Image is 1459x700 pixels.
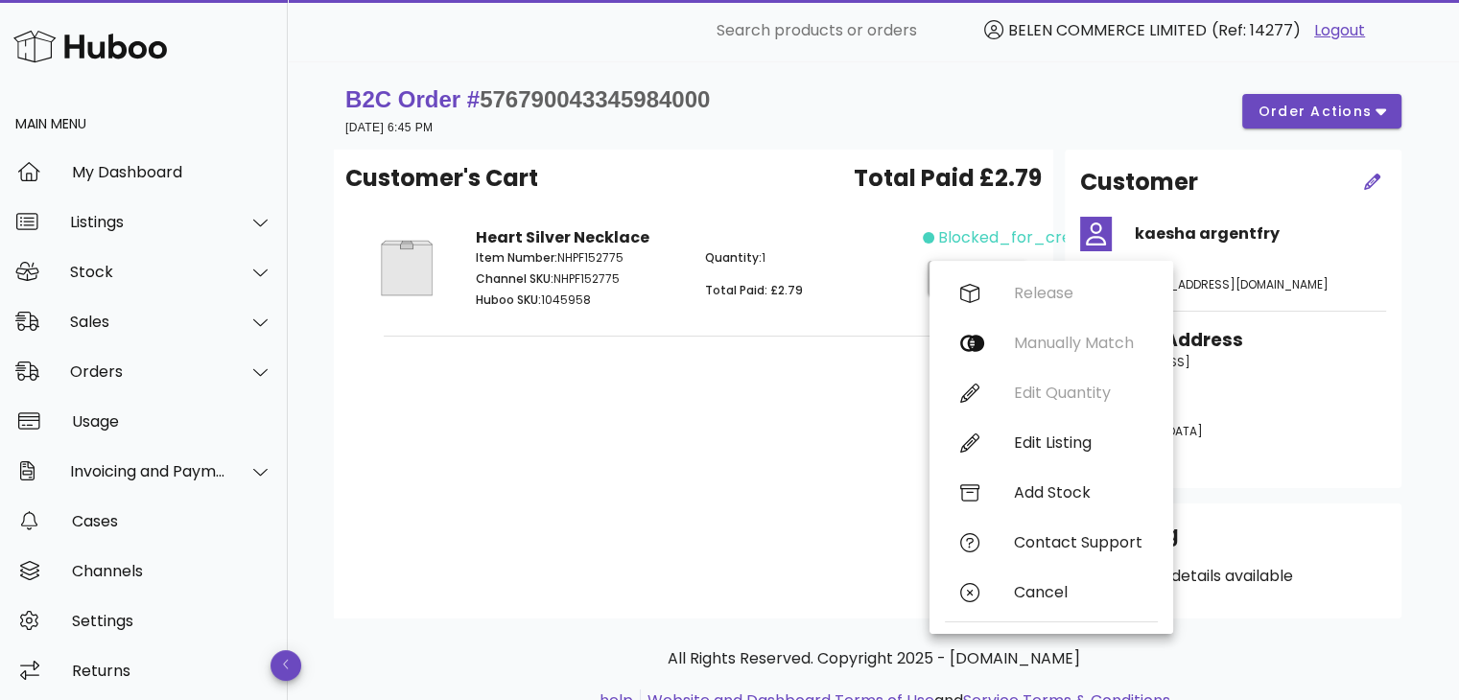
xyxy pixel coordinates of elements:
div: Cancel [1014,583,1142,601]
span: Total Paid £2.79 [854,161,1042,196]
span: order actions [1258,102,1373,122]
div: Orders [70,362,226,381]
div: Channels [72,562,272,580]
span: BELEN COMMERCE LIMITED [1008,19,1207,41]
div: My Dashboard [72,163,272,181]
span: Item Number: [476,249,557,266]
p: NHPF152775 [476,270,682,288]
p: No shipping details available [1080,565,1386,588]
div: Cases [72,512,272,530]
small: [DATE] 6:45 PM [345,121,433,134]
span: Customer's Cart [345,161,538,196]
img: Huboo Logo [13,26,167,67]
div: Shipping [1080,519,1386,565]
div: Edit Listing [1014,433,1142,452]
span: Total Paid: £2.79 [705,282,803,298]
h2: Customer [1080,165,1198,199]
button: order actions [1242,94,1401,128]
strong: Heart Silver Necklace [476,226,649,248]
h3: Shipping Address [1080,327,1386,354]
p: 1 [705,249,911,267]
span: Quantity: [705,249,762,266]
span: (Ref: 14277) [1212,19,1301,41]
div: Invoicing and Payments [70,462,226,480]
span: blocked_for_credit [938,226,1091,249]
div: Contact Support [1014,533,1142,551]
div: Returns [72,662,272,680]
p: NHPF152775 [476,249,682,267]
div: Stock [70,263,226,281]
span: Huboo SKU: [476,292,541,308]
span: Channel SKU: [476,270,553,287]
strong: B2C Order # [345,86,710,112]
h4: kaesha argentfry [1135,222,1386,245]
div: Sales [70,313,226,331]
div: Add Stock [1014,483,1142,502]
p: 1045958 [476,292,682,309]
a: Logout [1314,19,1365,42]
span: 576790043345984000 [480,86,710,112]
div: Settings [72,612,272,630]
p: All Rights Reserved. Copyright 2025 - [DOMAIN_NAME] [349,647,1398,670]
div: Listings [70,213,226,231]
button: action [928,261,1026,295]
span: [EMAIL_ADDRESS][DOMAIN_NAME] [1135,276,1329,292]
img: Product Image [361,226,453,310]
div: Usage [72,412,272,431]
